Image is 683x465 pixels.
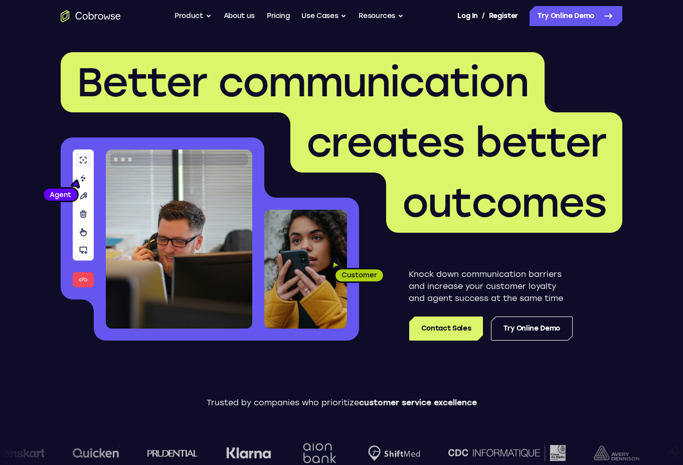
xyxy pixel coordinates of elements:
img: prudential [147,449,198,457]
span: customer service excellence [359,398,477,407]
img: CDC Informatique [448,445,566,460]
img: Shiftmed [368,445,420,461]
a: Try Online Demo [530,6,622,26]
span: / [482,10,485,22]
a: Register [489,6,518,26]
button: Product [175,6,212,26]
span: Better communication [77,58,529,106]
img: A customer holding their phone [264,210,347,329]
a: Try Online Demo [491,317,573,341]
button: Use Cases [301,6,347,26]
a: Contact Sales [409,317,483,341]
a: About us [224,6,255,26]
a: Log In [457,6,477,26]
span: creates better [306,118,606,167]
a: Go to the home page [61,10,121,22]
img: Klarna [226,447,271,459]
a: Pricing [267,6,290,26]
p: Knock down communication barriers and increase your customer loyalty and agent success at the sam... [409,268,573,304]
button: Resources [359,6,404,26]
img: A customer support agent talking on the phone [106,149,252,329]
span: outcomes [402,179,606,227]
